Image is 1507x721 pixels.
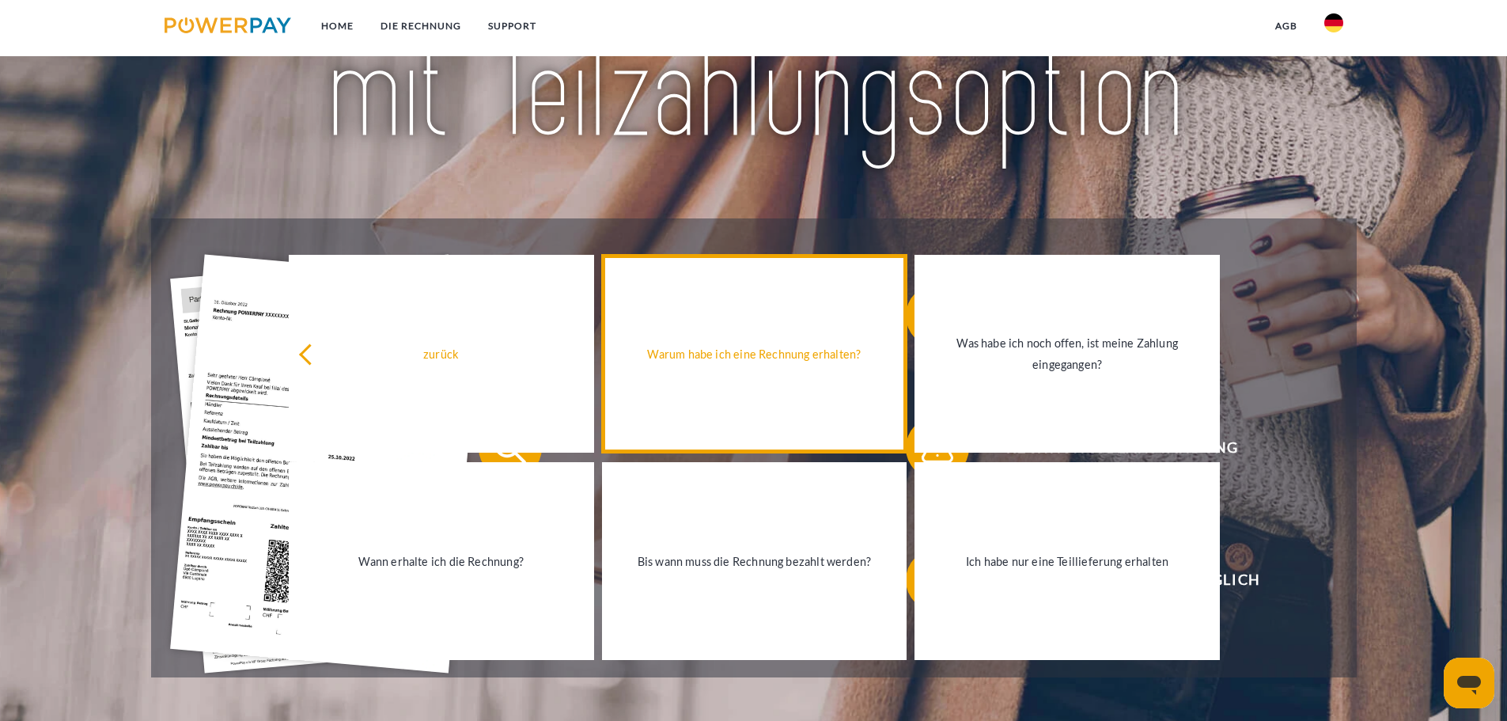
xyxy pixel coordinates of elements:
div: Warum habe ich eine Rechnung erhalten? [612,343,898,365]
div: Was habe ich noch offen, ist meine Zahlung eingegangen? [924,332,1210,375]
a: SUPPORT [475,12,550,40]
a: Home [308,12,367,40]
a: Was habe ich noch offen, ist meine Zahlung eingegangen? [914,255,1220,453]
div: Bis wann muss die Rechnung bezahlt werden? [612,550,898,571]
iframe: Schaltfläche zum Öffnen des Messaging-Fensters [1444,658,1494,708]
div: Ich habe nur eine Teillieferung erhalten [924,550,1210,571]
a: agb [1262,12,1311,40]
div: Wann erhalte ich die Rechnung? [298,550,585,571]
img: logo-powerpay.svg [165,17,292,33]
div: zurück [298,343,585,365]
a: DIE RECHNUNG [367,12,475,40]
img: de [1324,13,1343,32]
